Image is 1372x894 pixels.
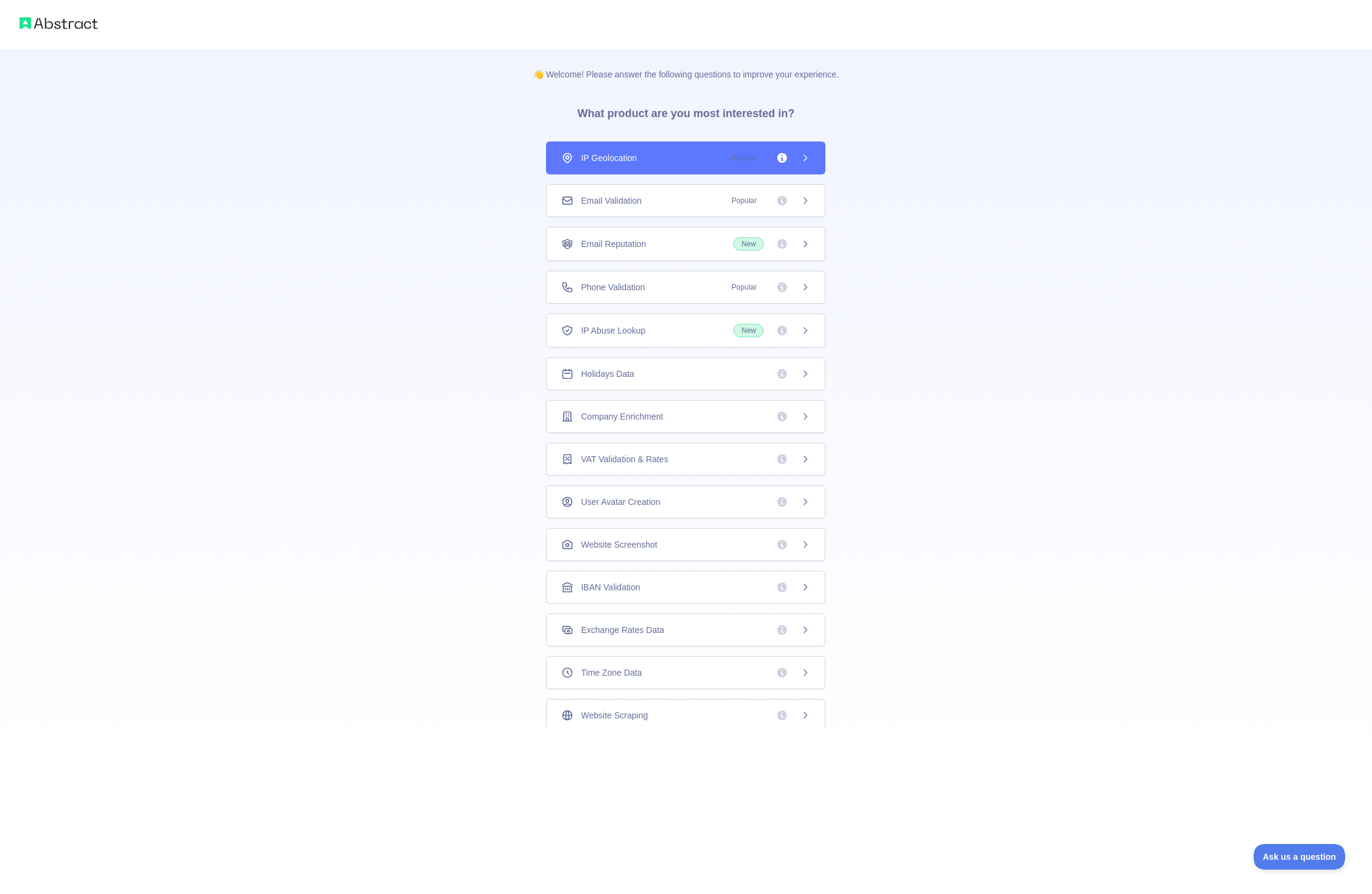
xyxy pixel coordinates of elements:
[1254,844,1348,870] iframe: Toggle Customer Support
[581,324,645,337] span: IP Abuse Lookup
[581,195,641,207] span: Email Validation
[724,152,764,164] span: Popular
[581,152,637,164] span: IP Geolocation
[724,281,764,293] span: Popular
[581,496,660,508] span: User Avatar Creation
[581,368,634,380] span: Holidays Data
[724,195,764,207] span: Popular
[733,324,764,337] span: New
[581,709,647,721] span: Website Scraping
[581,453,668,465] span: VAT Validation & Rates
[581,624,664,636] span: Exchange Rates Data
[514,49,858,80] p: 👋 Welcome! Please answer the following questions to improve your experience.
[581,538,657,551] span: Website Screenshot
[733,237,764,251] span: New
[581,238,646,250] span: Email Reputation
[581,410,663,423] span: Company Enrichment
[20,15,98,32] img: Abstract logo
[581,667,642,679] span: Time Zone Data
[581,281,645,293] span: Phone Validation
[558,80,814,141] h3: What product are you most interested in?
[581,581,640,593] span: IBAN Validation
